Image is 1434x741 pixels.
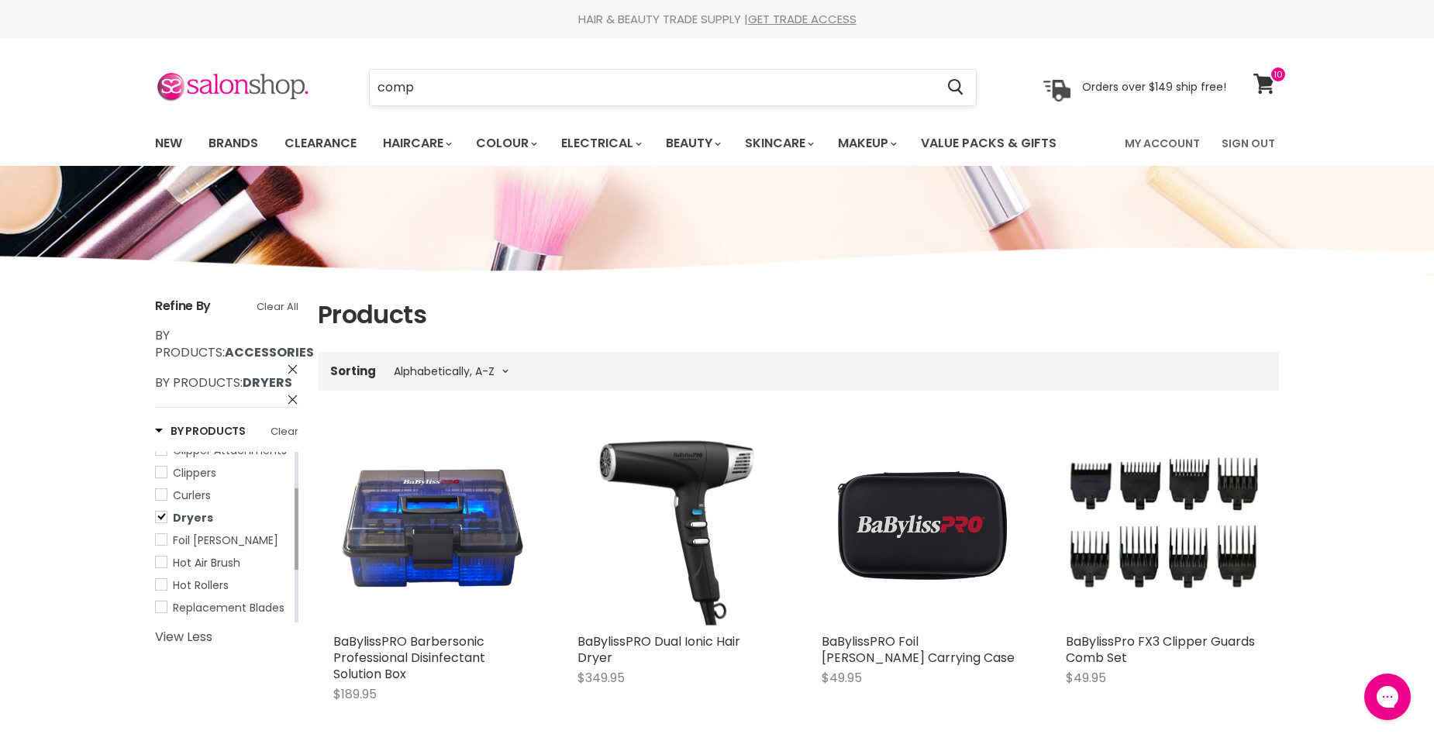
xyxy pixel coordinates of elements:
[136,12,1298,27] div: HAIR & BEAUTY TRADE SUPPLY |
[909,127,1068,160] a: Value Packs & Gifts
[155,464,291,481] a: Clippers
[155,599,291,616] a: Replacement Blades
[333,685,377,703] span: $189.95
[577,669,625,687] span: $349.95
[173,577,229,593] span: Hot Rollers
[155,509,291,526] a: Dryers
[1115,127,1209,160] a: My Account
[155,554,291,571] a: Hot Air Brush
[1356,668,1418,725] iframe: Gorgias live chat messenger
[333,632,485,683] a: BaBylissPRO Barbersonic Professional Disinfectant Solution Box
[173,532,278,548] span: Foil [PERSON_NAME]
[822,669,862,687] span: $49.95
[654,127,730,160] a: Beauty
[136,121,1298,166] nav: Main
[748,11,857,27] a: GET TRADE ACCESS
[550,127,651,160] a: Electrical
[155,423,246,439] h3: By Products
[155,532,291,549] a: Foil Shaver
[155,622,291,639] a: Straighteners
[155,297,211,315] span: Refine By
[155,374,292,391] span: :
[225,343,314,361] strong: Accessories
[464,127,546,160] a: Colour
[173,465,216,481] span: Clippers
[318,298,1279,331] h1: Products
[1082,80,1226,94] p: Orders over $149 ship free!
[155,326,314,361] span: :
[371,127,461,160] a: Haircare
[273,127,368,160] a: Clearance
[935,70,976,105] button: Search
[173,600,284,615] span: Replacement Blades
[143,127,194,160] a: New
[733,127,823,160] a: Skincare
[143,121,1092,166] ul: Main menu
[155,326,222,361] span: By Products
[330,364,376,377] label: Sorting
[173,510,213,526] span: Dryers
[243,374,292,391] strong: Dryers
[155,577,291,594] a: Hot Rollers
[155,630,298,644] a: View Less
[197,127,270,160] a: Brands
[271,423,298,440] a: Clear
[1212,127,1284,160] a: Sign Out
[155,374,298,391] a: By Products: Dryers
[257,298,298,315] a: Clear All
[369,69,977,106] form: Product
[155,487,291,504] a: Curlers
[173,555,240,570] span: Hot Air Brush
[577,632,740,667] a: BaBylissPRO Dual Ionic Hair Dryer
[1066,669,1106,687] span: $49.95
[333,428,531,626] img: BaBylissPRO Barbersonic Professional Disinfectant Solution Box
[1066,428,1263,626] img: BaBylissPro FX3 Clipper Guards Comb Set
[822,428,1019,626] img: BaBylissPRO Foil Shaver Carrying Case
[577,428,775,626] img: BaBylissPRO Dual Ionic Hair Dryer
[370,70,935,105] input: Search
[173,443,287,458] span: Clipper Attachments
[826,127,906,160] a: Makeup
[173,488,211,503] span: Curlers
[155,327,298,361] a: By Products: Accessories
[1066,632,1255,667] a: BaBylissPro FX3 Clipper Guards Comb Set
[822,632,1015,667] a: BaBylissPRO Foil [PERSON_NAME] Carrying Case
[155,374,240,391] span: By Products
